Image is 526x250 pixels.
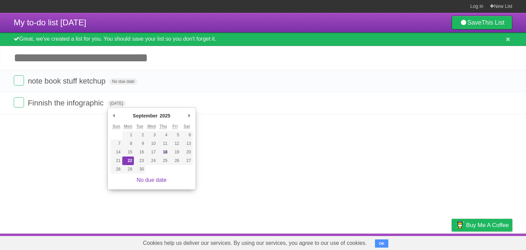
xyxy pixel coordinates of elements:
button: 2 [134,131,146,139]
button: 17 [146,148,157,157]
button: 9 [134,139,146,148]
span: Buy me a coffee [466,219,509,231]
button: 18 [158,148,169,157]
button: 22 [122,157,134,165]
a: Suggest a feature [469,235,512,248]
span: My to-do list [DATE] [14,18,86,27]
button: 25 [158,157,169,165]
abbr: Tuesday [136,124,143,129]
button: 14 [111,148,122,157]
button: OK [375,239,388,248]
label: Done [14,97,24,108]
a: Terms [419,235,435,248]
button: 27 [181,157,192,165]
button: 15 [122,148,134,157]
div: September [132,111,159,121]
button: 1 [122,131,134,139]
button: 16 [134,148,146,157]
button: 4 [158,131,169,139]
span: Finnish the infographic [28,99,105,107]
a: No due date [137,177,166,183]
button: Next Month [186,111,193,121]
button: 19 [169,148,181,157]
span: [DATE] [108,100,126,107]
button: Previous Month [111,111,117,121]
a: Buy me a coffee [452,219,512,232]
div: 2025 [159,111,171,121]
label: Done [14,75,24,86]
img: Buy me a coffee [455,219,464,231]
button: 21 [111,157,122,165]
button: 26 [169,157,181,165]
b: This List [481,19,504,26]
button: 10 [146,139,157,148]
abbr: Thursday [160,124,167,129]
abbr: Wednesday [147,124,156,129]
button: 24 [146,157,157,165]
button: 7 [111,139,122,148]
button: 8 [122,139,134,148]
span: note book stuff ketchup [28,77,107,85]
button: 6 [181,131,192,139]
button: 29 [122,165,134,174]
abbr: Monday [124,124,133,129]
button: 28 [111,165,122,174]
button: 3 [146,131,157,139]
button: 11 [158,139,169,148]
a: Privacy [443,235,461,248]
abbr: Sunday [112,124,120,129]
button: 30 [134,165,146,174]
a: Developers [383,235,411,248]
abbr: Saturday [184,124,190,129]
button: 12 [169,139,181,148]
button: 5 [169,131,181,139]
a: SaveThis List [452,16,512,29]
span: No due date [109,78,137,85]
button: 13 [181,139,192,148]
button: 20 [181,148,192,157]
abbr: Friday [172,124,177,129]
button: 23 [134,157,146,165]
span: Cookies help us deliver our services. By using our services, you agree to our use of cookies. [136,236,374,250]
a: About [361,235,375,248]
